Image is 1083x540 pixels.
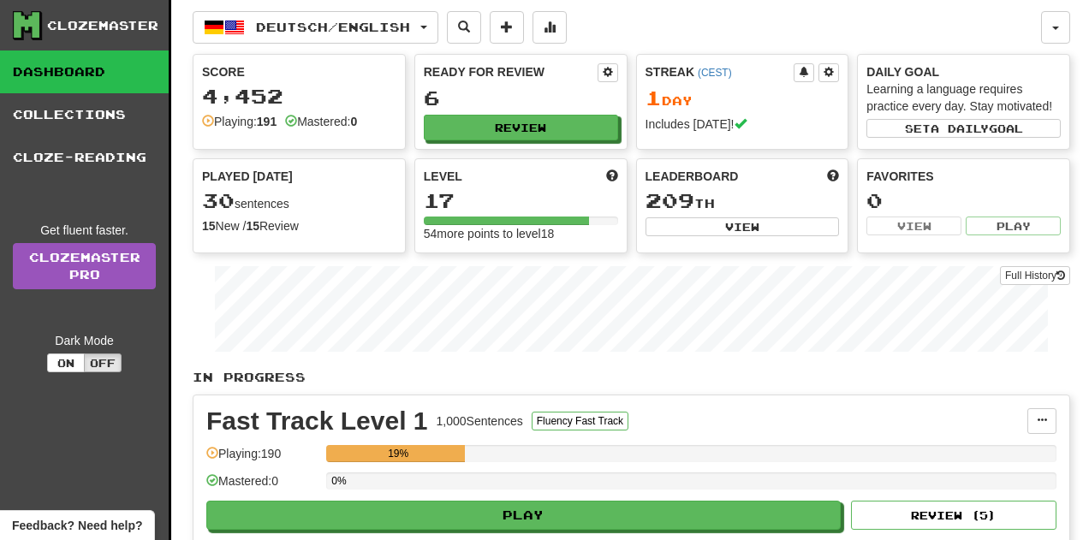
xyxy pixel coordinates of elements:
div: 19% [331,445,465,462]
div: sentences [202,190,396,212]
button: Search sentences [447,11,481,44]
span: Played [DATE] [202,168,293,185]
div: Get fluent faster. [13,222,156,239]
div: Learning a language requires practice every day. Stay motivated! [866,80,1061,115]
span: Open feedback widget [12,517,142,534]
div: Includes [DATE]! [646,116,840,133]
button: View [866,217,961,235]
div: Ready for Review [424,63,598,80]
div: New / Review [202,217,396,234]
span: Leaderboard [646,168,739,185]
div: 4,452 [202,86,396,107]
div: Mastered: [285,113,357,130]
button: Play [206,501,841,530]
div: 54 more points to level 18 [424,225,618,242]
button: Full History [1000,266,1070,285]
div: Playing: [202,113,277,130]
span: Level [424,168,462,185]
strong: 15 [246,219,259,233]
button: Review [424,115,618,140]
div: 17 [424,190,618,211]
div: Clozemaster [47,17,158,34]
span: Deutsch / English [256,20,410,34]
strong: 0 [350,115,357,128]
span: 30 [202,188,235,212]
div: Fast Track Level 1 [206,408,428,434]
div: Score [202,63,396,80]
button: Fluency Fast Track [532,412,628,430]
button: Seta dailygoal [866,119,1061,138]
div: Streak [646,63,794,80]
span: Score more points to level up [606,168,618,185]
div: Playing: 190 [206,445,318,473]
button: More stats [533,11,567,44]
span: This week in points, UTC [827,168,839,185]
button: Deutsch/English [193,11,438,44]
strong: 191 [257,115,277,128]
button: Add sentence to collection [490,11,524,44]
span: 209 [646,188,694,212]
div: 1,000 Sentences [437,412,523,430]
div: 0 [866,190,1061,211]
div: Day [646,87,840,110]
button: Review (5) [851,501,1056,530]
span: a daily [931,122,989,134]
div: th [646,190,840,212]
a: (CEST) [698,67,732,79]
button: On [47,353,85,372]
a: ClozemasterPro [13,243,156,289]
button: View [646,217,840,236]
strong: 15 [202,219,216,233]
button: Play [966,217,1061,235]
div: Mastered: 0 [206,472,318,501]
div: Favorites [866,168,1061,185]
p: In Progress [193,369,1070,386]
div: 6 [424,87,618,109]
button: Off [84,353,122,372]
span: 1 [646,86,662,110]
div: Dark Mode [13,332,156,349]
div: Daily Goal [866,63,1061,80]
